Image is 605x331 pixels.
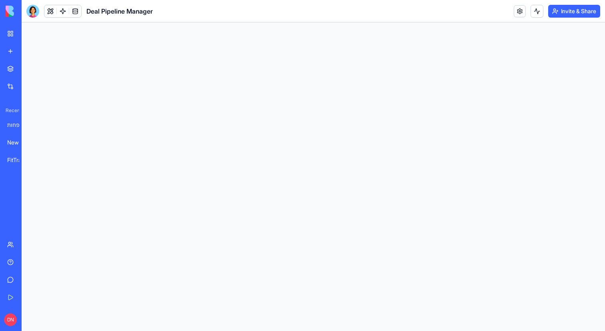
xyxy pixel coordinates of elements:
span: Recent [2,107,19,114]
span: DN [4,313,17,326]
div: New App [7,138,30,146]
a: FitTrack Pro [2,152,34,168]
div: FitTrack Pro [7,156,30,164]
span: Deal Pipeline Manager [86,6,153,16]
a: טיול אילת - משפחות [PERSON_NAME], [PERSON_NAME] ופולישוק [2,117,34,133]
a: New App [2,134,34,150]
img: logo [6,6,55,17]
div: טיול אילת - משפחות [PERSON_NAME], [PERSON_NAME] ופולישוק [7,121,30,129]
button: Invite & Share [548,5,600,18]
